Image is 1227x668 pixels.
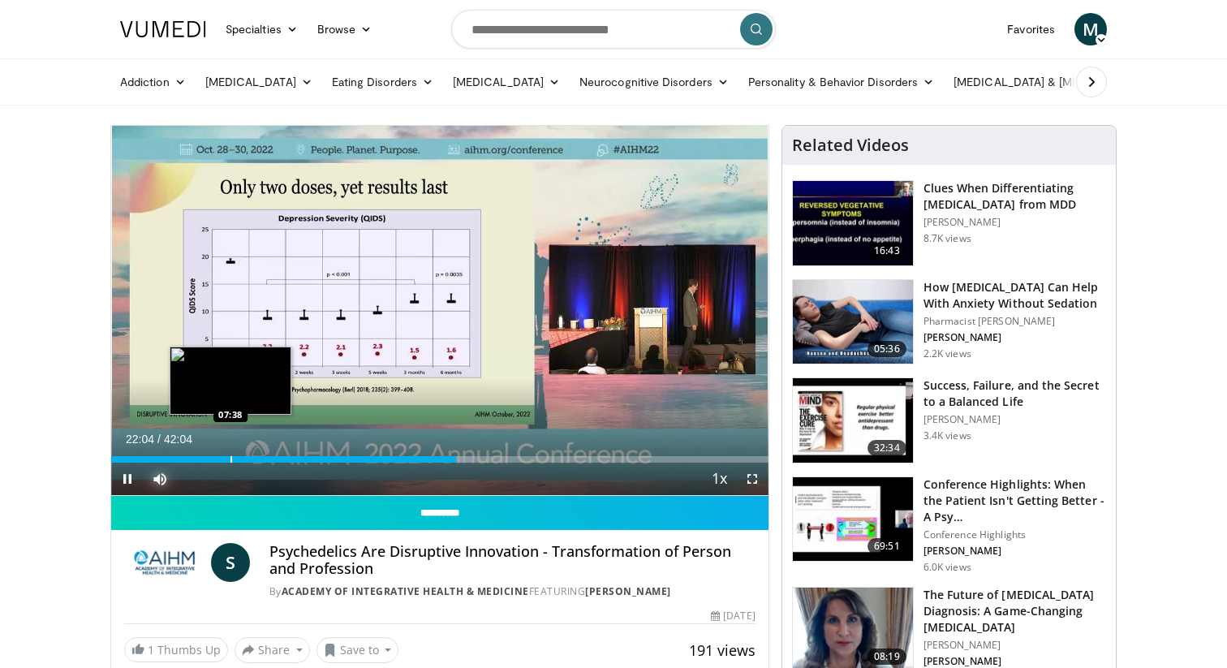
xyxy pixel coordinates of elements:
span: 69:51 [868,538,906,554]
a: Addiction [110,66,196,98]
p: [PERSON_NAME] [923,216,1106,229]
div: Progress Bar [111,456,768,463]
p: Pharmacist [PERSON_NAME] [923,315,1106,328]
span: 32:34 [868,440,906,456]
h3: Success, Failure, and the Secret to a Balanced Life [923,377,1106,410]
p: 8.7K views [923,232,971,245]
p: 6.0K views [923,561,971,574]
h4: Psychedelics Are Disruptive Innovation - Transformation of Person and Profession [269,543,756,578]
span: 191 views [689,640,756,660]
div: By FEATURING [269,584,756,599]
div: [DATE] [711,609,755,623]
a: 32:34 Success, Failure, and the Secret to a Balanced Life [PERSON_NAME] 3.4K views [792,377,1106,463]
h4: Related Videos [792,136,909,155]
p: [PERSON_NAME] [923,413,1106,426]
a: Personality & Behavior Disorders [738,66,944,98]
a: M [1074,13,1107,45]
p: [PERSON_NAME] [923,655,1106,668]
a: Browse [308,13,382,45]
a: [MEDICAL_DATA] & [MEDICAL_DATA] [944,66,1176,98]
a: [MEDICAL_DATA] [196,66,322,98]
a: Neurocognitive Disorders [570,66,738,98]
span: 42:04 [164,433,192,446]
p: Conference Highlights [923,528,1106,541]
span: 22:04 [126,433,154,446]
a: 16:43 Clues When Differentiating [MEDICAL_DATA] from MDD [PERSON_NAME] 8.7K views [792,180,1106,266]
button: Fullscreen [736,463,768,495]
a: S [211,543,250,582]
img: 4362ec9e-0993-4580-bfd4-8e18d57e1d49.150x105_q85_crop-smart_upscale.jpg [793,477,913,562]
span: 16:43 [868,243,906,259]
a: [MEDICAL_DATA] [443,66,570,98]
p: [PERSON_NAME] [923,331,1106,344]
a: 1 Thumbs Up [124,637,228,662]
a: [PERSON_NAME] [585,584,671,598]
img: Academy of Integrative Health & Medicine [124,543,204,582]
button: Playback Rate [704,463,736,495]
span: 08:19 [868,649,906,665]
a: 05:36 How [MEDICAL_DATA] Can Help With Anxiety Without Sedation Pharmacist [PERSON_NAME] [PERSON_... [792,279,1106,365]
h3: Clues When Differentiating [MEDICAL_DATA] from MDD [923,180,1106,213]
p: [PERSON_NAME] [923,545,1106,558]
h3: The Future of [MEDICAL_DATA] Diagnosis: A Game-Changing [MEDICAL_DATA] [923,587,1106,636]
img: VuMedi Logo [120,21,206,37]
span: / [157,433,161,446]
a: 69:51 Conference Highlights: When the Patient Isn't Getting Better - A Psy… Conference Highlights... [792,476,1106,574]
p: 2.2K views [923,347,971,360]
img: 7bfe4765-2bdb-4a7e-8d24-83e30517bd33.150x105_q85_crop-smart_upscale.jpg [793,280,913,364]
a: Eating Disorders [322,66,443,98]
img: a6520382-d332-4ed3-9891-ee688fa49237.150x105_q85_crop-smart_upscale.jpg [793,181,913,265]
span: 05:36 [868,341,906,357]
a: Specialties [216,13,308,45]
p: [PERSON_NAME] [923,639,1106,652]
h3: How [MEDICAL_DATA] Can Help With Anxiety Without Sedation [923,279,1106,312]
img: 7307c1c9-cd96-462b-8187-bd7a74dc6cb1.150x105_q85_crop-smart_upscale.jpg [793,378,913,463]
button: Save to [316,637,399,663]
a: Academy of Integrative Health & Medicine [282,584,529,598]
video-js: Video Player [111,126,768,496]
button: Share [235,637,310,663]
p: 3.4K views [923,429,971,442]
input: Search topics, interventions [451,10,776,49]
button: Pause [111,463,144,495]
a: Favorites [997,13,1065,45]
h3: Conference Highlights: When the Patient Isn't Getting Better - A Psy… [923,476,1106,525]
img: image.jpeg [170,347,291,415]
button: Mute [144,463,176,495]
span: 1 [148,642,154,657]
